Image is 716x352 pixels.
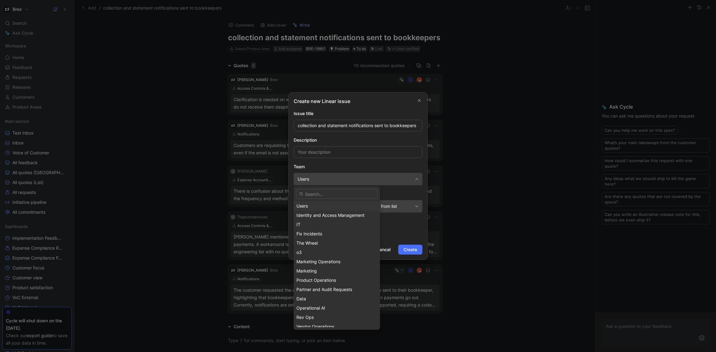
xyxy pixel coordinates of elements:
span: Data [296,296,306,301]
span: The Wheel [296,240,318,246]
input: Search... [296,189,377,199]
span: IT [296,222,300,227]
span: o3 [296,250,302,255]
span: Marketing [296,268,317,273]
span: Partner and Audit Requests [296,287,352,292]
span: Vendor Operations [296,324,334,329]
span: Marketing Operations [296,259,340,264]
span: Users [296,203,308,208]
span: Fix Incidents [296,231,322,236]
span: Operational AI [296,305,325,311]
span: Product Operations [296,277,336,283]
span: Identity and Access Management [296,212,364,218]
span: Rev Ops [296,315,314,320]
